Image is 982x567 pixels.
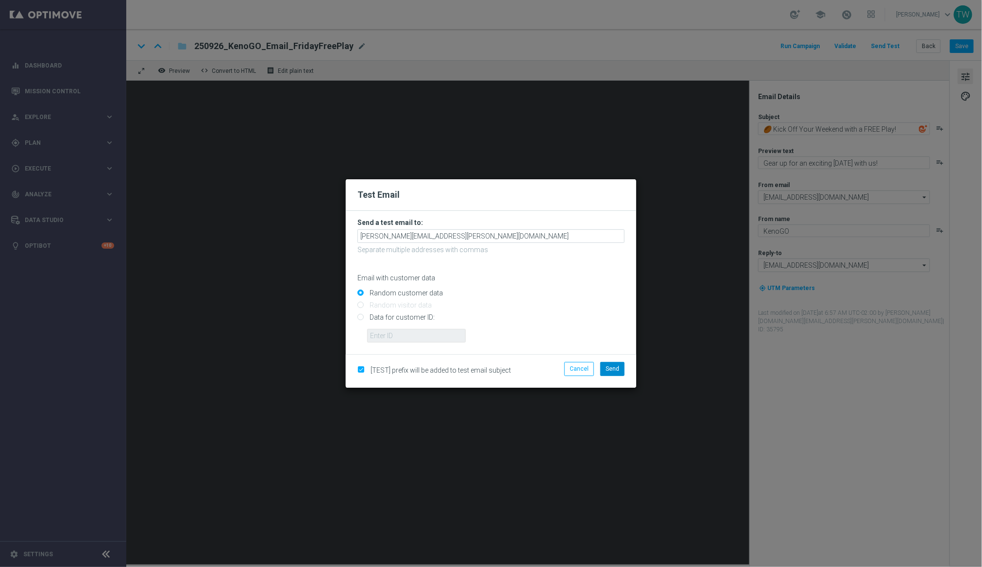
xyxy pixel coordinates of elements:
h2: Test Email [357,189,625,201]
button: Cancel [564,362,594,376]
h3: Send a test email to: [357,218,625,227]
span: [TEST] prefix will be added to test email subject [371,366,511,374]
p: Separate multiple addresses with commas [357,245,625,254]
button: Send [600,362,625,376]
span: Send [606,365,619,372]
label: Random customer data [367,289,443,297]
p: Email with customer data [357,274,625,282]
input: Enter ID [367,329,466,343]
